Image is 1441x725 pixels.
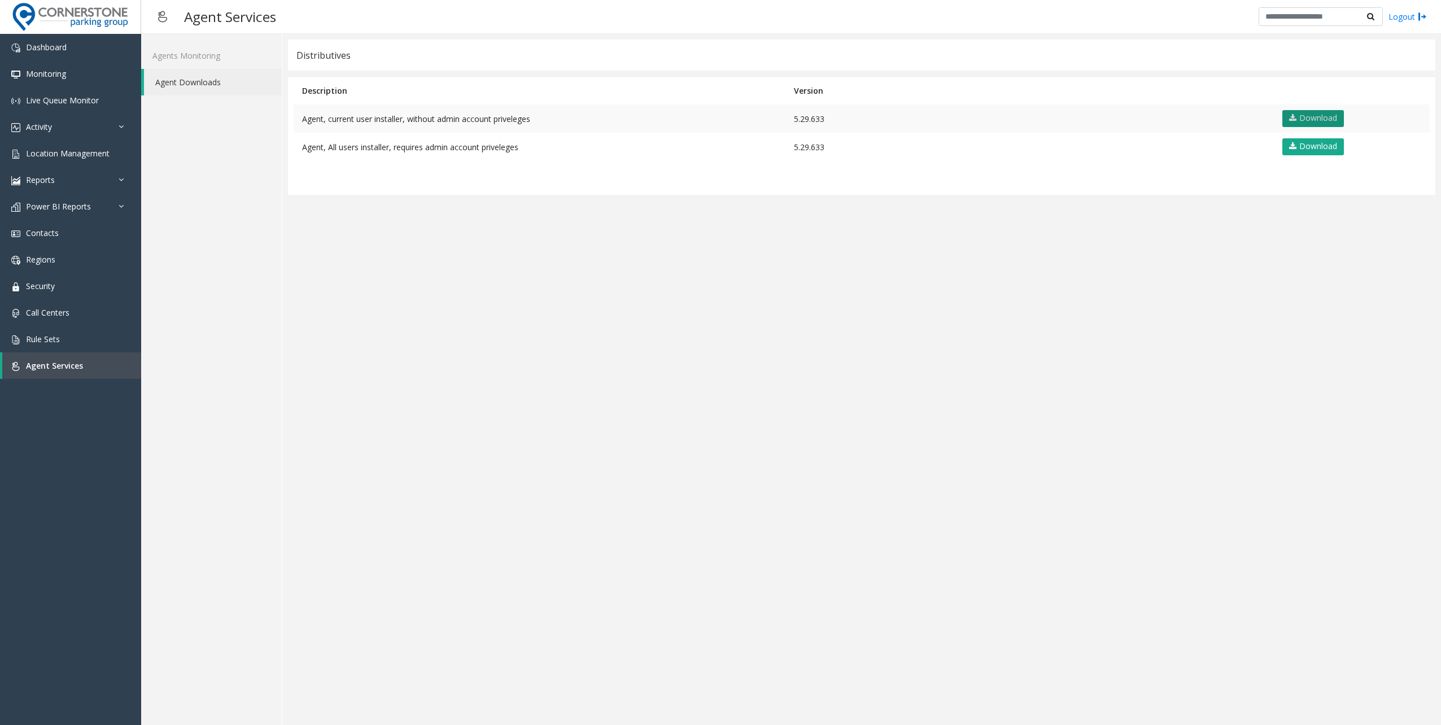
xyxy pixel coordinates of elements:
a: Download [1282,110,1344,127]
a: Download [1282,138,1344,155]
span: Dashboard [26,42,67,53]
span: Call Centers [26,307,69,318]
span: Regions [26,254,55,265]
td: Agent, current user installer, without admin account priveleges [294,104,785,133]
img: logout [1418,11,1427,23]
img: 'icon' [11,70,20,79]
th: Version [785,77,1272,104]
img: 'icon' [11,123,20,132]
img: 'icon' [11,150,20,159]
span: Power BI Reports [26,201,91,212]
img: 'icon' [11,335,20,344]
img: 'icon' [11,309,20,318]
h3: Agent Services [178,3,282,30]
span: Agent Services [26,360,83,371]
img: 'icon' [11,229,20,238]
img: 'icon' [11,203,20,212]
span: Contacts [26,228,59,238]
img: 'icon' [11,282,20,291]
span: Reports [26,174,55,185]
a: Agent Services [2,352,141,379]
td: 5.29.633 [785,133,1272,161]
span: Rule Sets [26,334,60,344]
th: Description [294,77,785,104]
a: Agent Downloads [144,69,282,95]
span: Location Management [26,148,110,159]
img: 'icon' [11,362,20,371]
img: 'icon' [11,256,20,265]
span: Live Queue Monitor [26,95,99,106]
span: Activity [26,121,52,132]
a: Agents Monitoring [141,42,282,69]
td: Agent, All users installer, requires admin account priveleges [294,133,785,161]
span: Monitoring [26,68,66,79]
img: pageIcon [152,3,173,30]
td: 5.29.633 [785,104,1272,133]
img: 'icon' [11,176,20,185]
img: 'icon' [11,43,20,53]
span: Security [26,281,55,291]
a: Logout [1388,11,1427,23]
img: 'icon' [11,97,20,106]
div: Distributives [296,48,351,63]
